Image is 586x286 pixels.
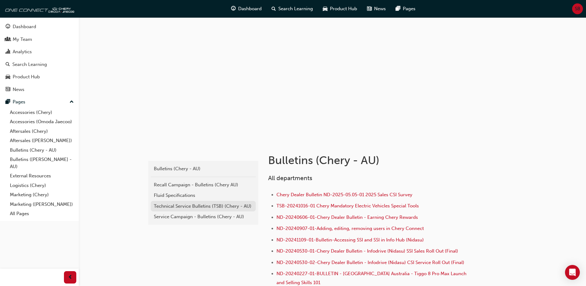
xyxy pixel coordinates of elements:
[7,117,76,127] a: Accessories (Omoda Jaecoo)
[278,5,313,12] span: Search Learning
[268,154,471,167] h1: Bulletins (Chery - AU)
[6,74,10,80] span: car-icon
[565,265,580,280] div: Open Intercom Messenger
[7,145,76,155] a: Bulletins (Chery - AU)
[276,237,424,243] a: ND-20241109-01-Bulletin-Accessing SSI and SSI in Info Hub (Nidasu)
[276,203,419,209] a: TSB-20241016-01 Chery Mandatory Electric Vehicles Special Tools
[575,5,580,12] span: SB
[2,21,76,32] a: Dashboard
[7,181,76,190] a: Logistics (Chery)
[13,23,36,30] div: Dashboard
[374,5,386,12] span: News
[13,48,32,55] div: Analytics
[151,180,256,190] a: Recall Campaign - Bulletins (Chery AU)
[6,62,10,67] span: search-icon
[154,165,253,172] div: Bulletins (Chery - AU)
[6,37,10,42] span: people-icon
[396,5,400,13] span: pages-icon
[403,5,415,12] span: Pages
[13,98,25,106] div: Pages
[276,271,468,285] a: ND-20240227-01-BULLETIN - [GEOGRAPHIC_DATA] Australia - Tiggo 8 Pro Max Launch and Selling Skills...
[12,61,47,68] div: Search Learning
[2,71,76,83] a: Product Hub
[154,192,253,199] div: Fluid Specifications
[151,163,256,174] a: Bulletins (Chery - AU)
[276,226,424,231] a: ND-20240907-01-Adding, editing, removing users in Chery Connect
[68,274,73,281] span: prev-icon
[7,200,76,209] a: Marketing ([PERSON_NAME])
[2,20,76,96] button: DashboardMy TeamAnalyticsSearch LearningProduct HubNews
[154,213,253,220] div: Service Campaign - Bulletins (Chery - AU)
[70,98,74,106] span: up-icon
[231,5,236,13] span: guage-icon
[367,5,372,13] span: news-icon
[6,24,10,30] span: guage-icon
[276,214,418,220] a: ND-20240606-01-Chery Dealer Bulletin - Earning Chery Rewards
[151,190,256,201] a: Fluid Specifications
[2,96,76,108] button: Pages
[276,248,458,254] a: ND-20240530-01-Chery Dealer Bulletin - Infodrive (Nidasu) SSI Sales Roll Out (Final)
[7,136,76,145] a: Aftersales ([PERSON_NAME])
[13,73,40,80] div: Product Hub
[7,190,76,200] a: Marketing (Chery)
[13,86,24,93] div: News
[7,155,76,171] a: Bulletins ([PERSON_NAME] - AU)
[6,49,10,55] span: chart-icon
[323,5,327,13] span: car-icon
[572,3,583,14] button: SB
[272,5,276,13] span: search-icon
[151,211,256,222] a: Service Campaign - Bulletins (Chery - AU)
[276,192,412,197] a: Chery Dealer Bulletin ND-2025-05.05-01 2025 Sales CSI Survey
[3,2,74,15] img: oneconnect
[267,2,318,15] a: search-iconSearch Learning
[268,175,312,182] span: All departments
[7,127,76,136] a: Aftersales (Chery)
[7,209,76,219] a: All Pages
[362,2,391,15] a: news-iconNews
[2,34,76,45] a: My Team
[238,5,262,12] span: Dashboard
[7,171,76,181] a: External Resources
[13,36,32,43] div: My Team
[2,84,76,95] a: News
[154,181,253,188] div: Recall Campaign - Bulletins (Chery AU)
[318,2,362,15] a: car-iconProduct Hub
[151,201,256,212] a: Technical Service Bulletins (TSB) (Chery - AU)
[226,2,267,15] a: guage-iconDashboard
[6,87,10,93] span: news-icon
[6,99,10,105] span: pages-icon
[154,203,253,210] div: Technical Service Bulletins (TSB) (Chery - AU)
[391,2,420,15] a: pages-iconPages
[7,108,76,117] a: Accessories (Chery)
[2,46,76,58] a: Analytics
[2,59,76,70] a: Search Learning
[330,5,357,12] span: Product Hub
[276,260,464,265] a: ND-20240530-02-Chery Dealer Bulletin - Infodrive (Nidasu) CSI Service Roll Out (Final)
